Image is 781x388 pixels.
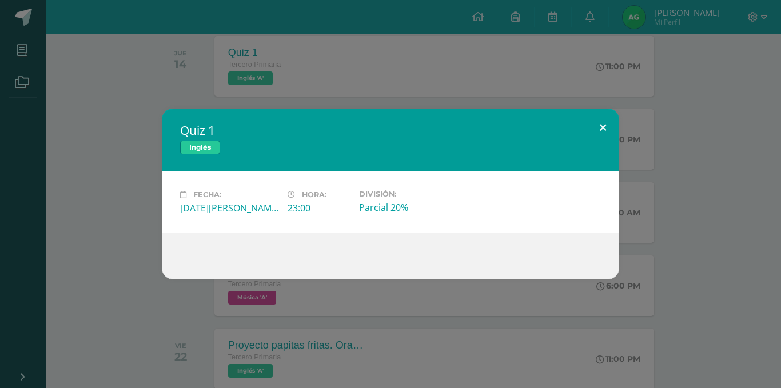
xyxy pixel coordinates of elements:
label: División: [359,190,457,198]
div: 23:00 [288,202,350,214]
button: Close (Esc) [587,109,619,147]
span: Fecha: [193,190,221,199]
h2: Quiz 1 [180,122,601,138]
div: Parcial 20% [359,201,457,214]
span: Inglés [180,141,220,154]
div: [DATE][PERSON_NAME] [180,202,278,214]
span: Hora: [302,190,326,199]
